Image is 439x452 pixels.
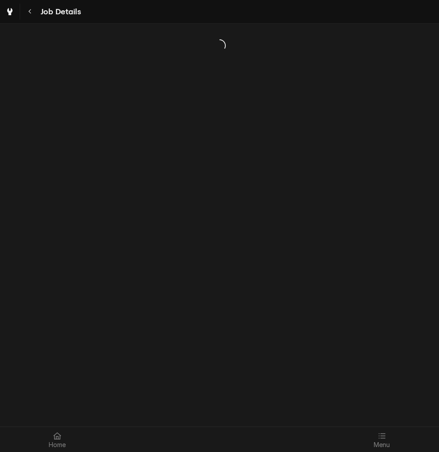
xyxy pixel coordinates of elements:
a: Menu [328,429,435,450]
a: Home [4,429,111,450]
button: Navigate back [22,4,38,20]
span: Home [49,441,66,448]
span: Job Details [38,6,81,18]
a: Go to Jobs [2,4,18,20]
span: Menu [374,441,390,448]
